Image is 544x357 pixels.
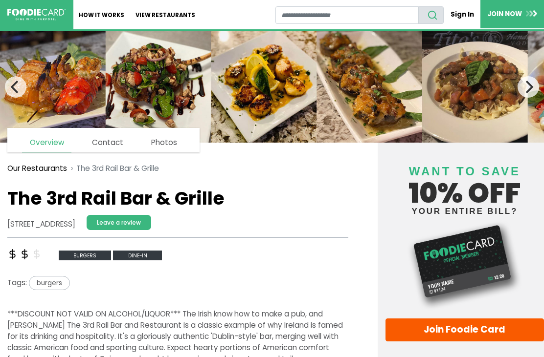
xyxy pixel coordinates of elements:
[7,188,348,210] h1: The 3rd Rail Bar & Grille
[59,251,112,261] span: burgers
[7,276,348,294] div: Tags:
[67,163,159,174] li: The 3rd Rail Bar & Grille
[87,215,151,230] a: Leave a review
[7,163,67,174] a: Our Restaurants
[444,6,480,23] a: Sign In
[5,76,26,98] button: Previous
[518,76,539,98] button: Next
[85,133,131,152] a: Contact
[7,9,66,21] img: FoodieCard; Eat, Drink, Save, Donate
[27,277,70,288] a: burgers
[113,250,162,260] a: Dine-in
[144,133,184,152] a: Photos
[59,250,113,260] a: burgers
[113,251,162,261] span: Dine-in
[7,219,75,230] address: [STREET_ADDRESS]
[409,165,521,178] span: Want to save
[418,6,444,24] button: search
[7,128,200,152] nav: page links
[29,276,70,290] span: burgers
[275,6,419,24] input: restaurant search
[7,157,348,180] nav: breadcrumb
[22,133,71,152] a: Overview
